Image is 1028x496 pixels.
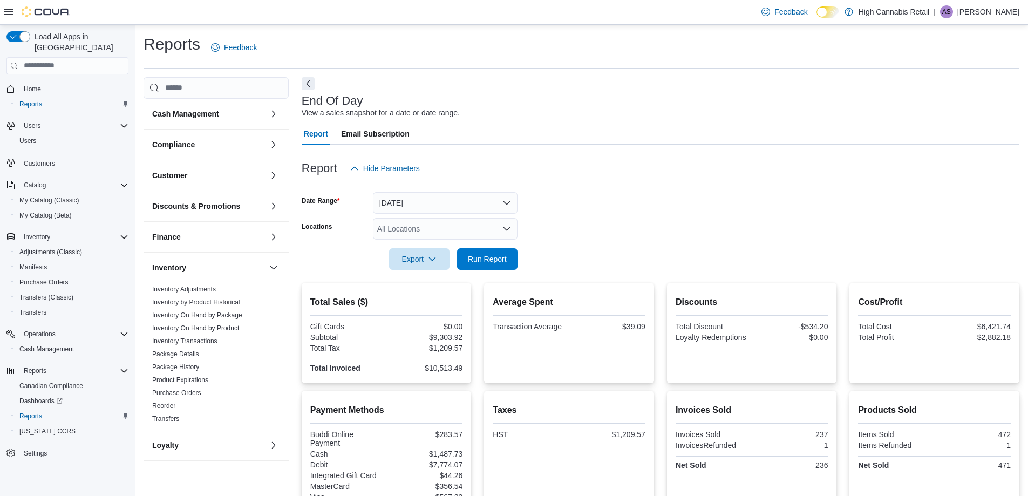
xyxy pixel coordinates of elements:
a: Transfers [15,306,51,319]
span: Transfers [15,306,128,319]
button: Customer [152,170,265,181]
div: $7,774.07 [389,460,462,469]
button: Loyalty [152,440,265,451]
h2: Total Sales ($) [310,296,463,309]
button: Cash Management [267,107,280,120]
a: Inventory Adjustments [152,286,216,293]
span: Reports [19,412,42,420]
a: Purchase Orders [15,276,73,289]
span: Transfers (Classic) [19,293,73,302]
a: Users [15,134,40,147]
span: My Catalog (Classic) [19,196,79,205]
div: Alyssa Snyder [940,5,953,18]
button: Finance [152,232,265,242]
a: Reports [15,410,46,423]
span: Package History [152,363,199,371]
h2: Cost/Profit [858,296,1011,309]
button: Operations [2,327,133,342]
div: $1,209.57 [571,430,645,439]
strong: Net Sold [676,461,706,470]
span: Reports [15,98,128,111]
button: Users [11,133,133,148]
button: Hide Parameters [346,158,424,179]
p: High Cannabis Retail [859,5,930,18]
button: Catalog [2,178,133,193]
span: Cash Management [15,343,128,356]
button: Manifests [11,260,133,275]
h3: Cash Management [152,108,219,119]
button: Next [302,77,315,90]
label: Date Range [302,196,340,205]
div: InvoicesRefunded [676,441,750,450]
h3: End Of Day [302,94,363,107]
div: HST [493,430,567,439]
span: Run Report [468,254,507,264]
span: Operations [24,330,56,338]
strong: Net Sold [858,461,889,470]
div: $39.09 [571,322,645,331]
button: Canadian Compliance [11,378,133,393]
div: $9,303.92 [389,333,462,342]
button: Inventory [2,229,133,244]
h3: Discounts & Promotions [152,201,240,212]
button: Reports [19,364,51,377]
a: Inventory On Hand by Package [152,311,242,319]
h2: Taxes [493,404,645,417]
span: Users [24,121,40,130]
span: Reports [15,410,128,423]
div: Cash [310,450,384,458]
span: [US_STATE] CCRS [19,427,76,436]
button: Settings [2,445,133,461]
span: Canadian Compliance [19,382,83,390]
button: Cash Management [152,108,265,119]
span: Adjustments (Classic) [19,248,82,256]
a: Home [19,83,45,96]
label: Locations [302,222,332,231]
button: Compliance [152,139,265,150]
span: Email Subscription [341,123,410,145]
a: Package Details [152,350,199,358]
div: Inventory [144,283,289,430]
strong: Total Invoiced [310,364,360,372]
button: Inventory [267,261,280,274]
a: Adjustments (Classic) [15,246,86,259]
a: Dashboards [15,395,67,407]
div: 472 [937,430,1011,439]
div: Loyalty Redemptions [676,333,750,342]
span: Operations [19,328,128,341]
a: Settings [19,447,51,460]
div: Integrated Gift Card [310,471,384,480]
div: $283.57 [389,430,462,439]
div: Buddi Online Payment [310,430,384,447]
h2: Average Spent [493,296,645,309]
span: Customers [24,159,55,168]
span: Reorder [152,402,175,410]
div: MasterCard [310,482,384,491]
span: My Catalog (Classic) [15,194,128,207]
span: Purchase Orders [19,278,69,287]
div: View a sales snapshot for a date or date range. [302,107,460,119]
span: Feedback [224,42,257,53]
span: Catalog [19,179,128,192]
span: AS [942,5,951,18]
span: Hide Parameters [363,163,420,174]
a: Inventory by Product Historical [152,298,240,306]
span: My Catalog (Beta) [15,209,128,222]
div: -$534.20 [754,322,828,331]
div: $10,513.49 [389,364,462,372]
span: Catalog [24,181,46,189]
div: $44.26 [389,471,462,480]
span: Report [304,123,328,145]
a: Customers [19,157,59,170]
span: Settings [24,449,47,458]
div: 236 [754,461,828,470]
div: $2,882.18 [937,333,1011,342]
button: Purchase Orders [11,275,133,290]
a: Reorder [152,402,175,410]
div: Subtotal [310,333,384,342]
div: Debit [310,460,384,469]
button: [DATE] [373,192,518,214]
div: Gift Cards [310,322,384,331]
a: Feedback [207,37,261,58]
